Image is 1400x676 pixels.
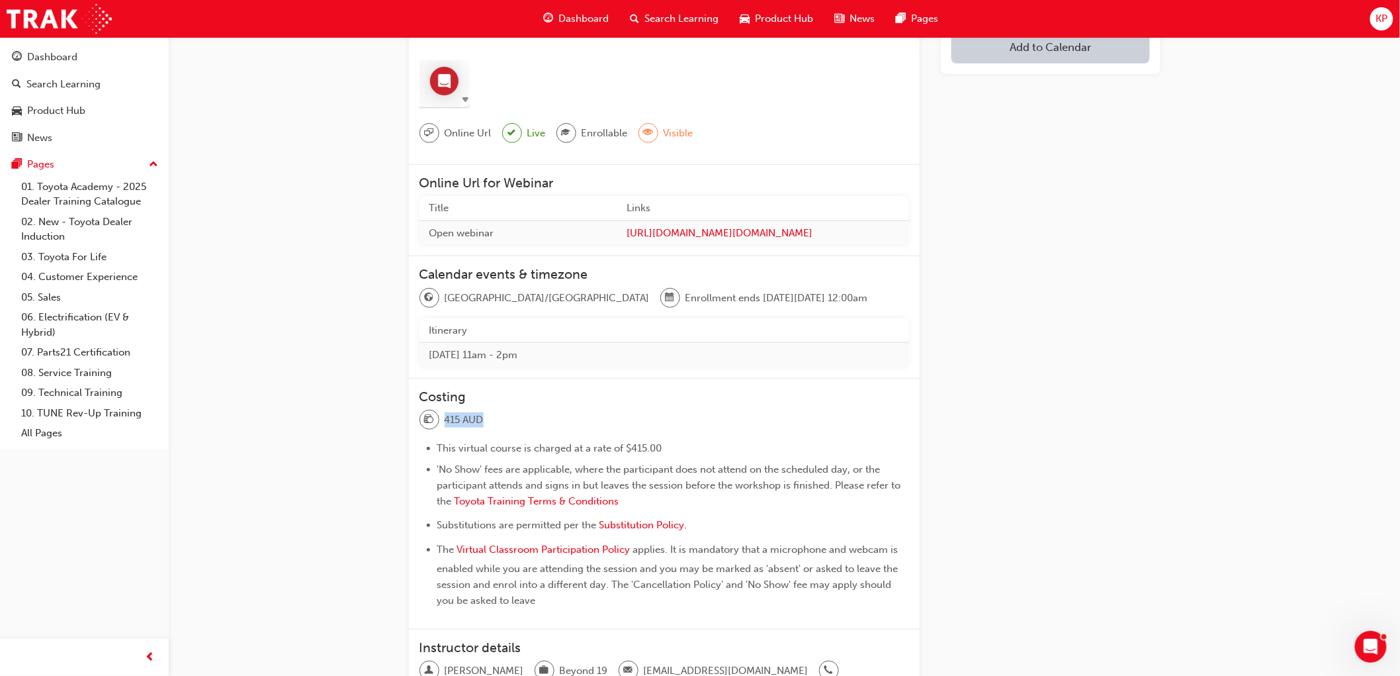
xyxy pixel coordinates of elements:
[685,291,868,306] span: Enrollment ends [DATE][DATE] 12:00am
[16,342,163,363] a: 07. Parts21 Certification
[951,30,1149,64] button: Add to Calendar
[419,196,617,220] th: Title
[16,287,163,308] a: 05. Sales
[12,132,22,144] span: news-icon
[437,463,904,507] span: 'No Show' fees are applicable, where the participant does not attend on the scheduled day, or the...
[455,495,619,507] a: Toyota Training Terms & Conditions
[897,11,906,27] span: pages-icon
[850,11,875,26] span: News
[16,212,163,247] a: 02. New - Toyota Dealer Induction
[7,4,112,34] img: Trak
[437,519,597,531] span: Substitutions are permitted per the
[5,42,163,152] button: DashboardSearch LearningProduct HubNews
[1355,631,1387,663] iframe: Intercom live chat
[16,307,163,342] a: 06. Electrification (EV & Hybrid)
[16,177,163,212] a: 01. Toyota Academy - 2025 Dealer Training Catalogue
[730,5,824,32] a: car-iconProduct Hub
[437,442,662,454] span: This virtual course is charged at a rate of $415.00
[16,363,163,383] a: 08. Service Training
[27,103,85,119] div: Product Hub
[599,519,687,531] a: Substitution Policy.
[627,226,899,241] a: [URL][DOMAIN_NAME][DOMAIN_NAME]
[527,126,546,141] span: Live
[12,52,22,64] span: guage-icon
[27,157,54,172] div: Pages
[419,175,910,191] h3: Online Url for Webinar
[445,291,650,306] span: [GEOGRAPHIC_DATA]/[GEOGRAPHIC_DATA]
[425,289,434,307] span: globe-icon
[559,11,609,26] span: Dashboard
[425,411,434,428] span: money-icon
[12,79,21,91] span: search-icon
[16,383,163,403] a: 09. Technical Training
[544,11,554,27] span: guage-icon
[457,544,631,555] a: Virtual Classroom Participation Policy
[620,5,730,32] a: search-iconSearch Learning
[5,126,163,150] a: News
[16,403,163,424] a: 10. TUNE Rev-Up Training
[425,124,434,142] span: sessionType_ONLINE_URL-icon
[419,267,910,282] h3: Calendar events & timezone
[445,412,484,428] span: 415 AUD
[12,159,22,171] span: pages-icon
[12,105,22,117] span: car-icon
[666,289,675,307] span: calendar-icon
[5,152,163,177] button: Pages
[645,11,719,26] span: Search Learning
[886,5,949,32] a: pages-iconPages
[756,11,814,26] span: Product Hub
[644,124,653,142] span: eye-icon
[445,126,492,141] span: Online Url
[835,11,845,27] span: news-icon
[26,77,101,92] div: Search Learning
[582,126,628,141] span: Enrollable
[562,124,571,142] span: graduationCap-icon
[740,11,750,27] span: car-icon
[5,45,163,70] a: Dashboard
[16,423,163,444] a: All Pages
[146,650,155,666] span: prev-icon
[508,125,516,142] span: tick-icon
[533,5,620,32] a: guage-iconDashboard
[419,343,910,367] td: [DATE] 11am - 2pm
[912,11,939,26] span: Pages
[1376,11,1387,26] span: KP
[419,389,910,405] h3: Costing
[1370,7,1393,30] button: KP
[419,318,910,343] th: Itinerary
[27,50,77,65] div: Dashboard
[419,640,910,655] h3: Instructor details
[824,5,886,32] a: news-iconNews
[437,544,455,555] span: The
[149,156,158,173] span: up-icon
[664,126,693,141] span: Visible
[631,11,640,27] span: search-icon
[5,72,163,97] a: Search Learning
[437,544,901,606] span: applies. It is mandatory that a microphone and webcam is enabled while you are attending the sess...
[617,196,909,220] th: Links
[5,99,163,123] a: Product Hub
[16,267,163,287] a: 04. Customer Experience
[429,227,494,239] span: Open webinar
[16,247,163,267] a: 03. Toyota For Life
[27,130,52,146] div: News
